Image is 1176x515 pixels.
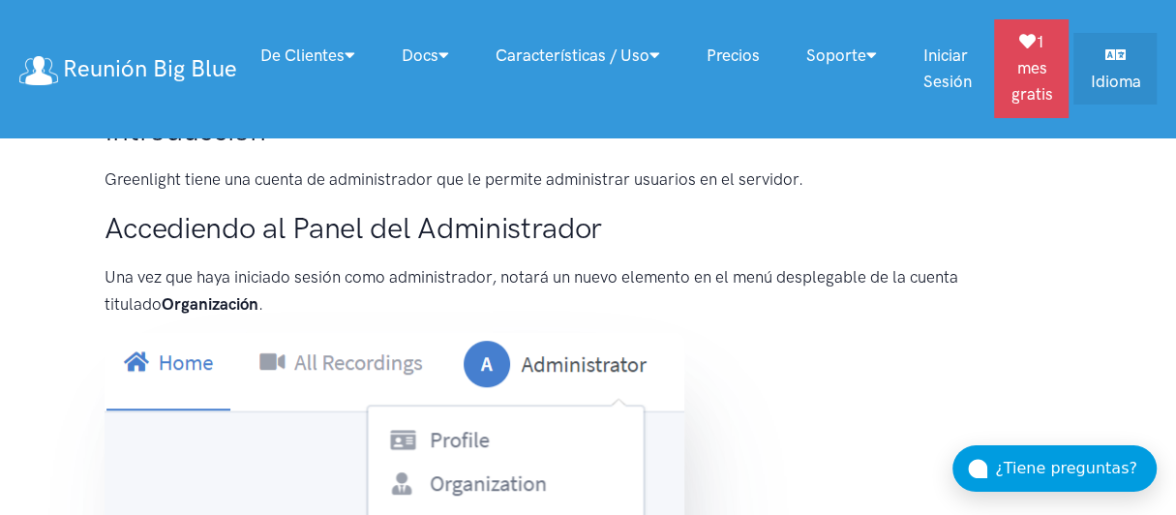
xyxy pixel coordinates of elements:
a: Características / uso [471,35,682,76]
a: Reunión Big Blue [19,47,236,89]
a: Soporte [782,35,899,76]
img: logo [19,56,58,85]
div: ¿Tiene preguntas? [995,456,1157,481]
a: Idioma [1073,33,1157,105]
button: ¿Tiene preguntas? [952,445,1157,492]
a: Iniciar sesión [899,35,994,103]
h2: Accediendo al Panel del Administrador [105,208,1072,249]
p: Una vez que haya iniciado sesión como administrador, notará un nuevo elemento en el menú desplega... [105,264,1072,317]
a: 1 mes gratis [994,19,1069,118]
a: Docs [377,35,471,76]
p: Greenlight tiene una cuenta de administrador que le permite administrar usuarios en el servidor. [105,167,1072,193]
strong: Organización [162,294,258,314]
a: De clientes [236,35,377,76]
a: Precios [682,35,782,76]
